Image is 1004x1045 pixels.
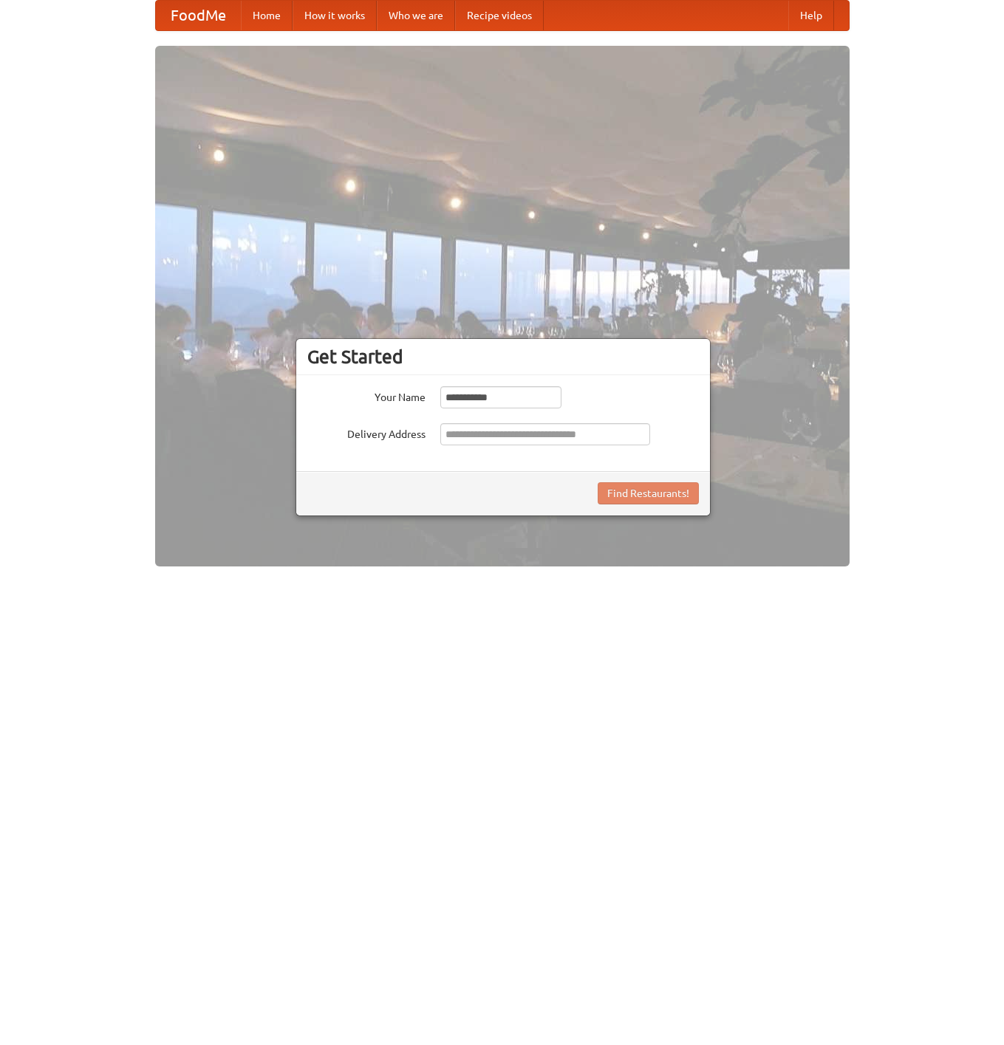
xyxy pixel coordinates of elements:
[156,1,241,30] a: FoodMe
[293,1,377,30] a: How it works
[377,1,455,30] a: Who we are
[455,1,544,30] a: Recipe videos
[241,1,293,30] a: Home
[307,346,699,368] h3: Get Started
[598,482,699,504] button: Find Restaurants!
[307,423,426,442] label: Delivery Address
[788,1,834,30] a: Help
[307,386,426,405] label: Your Name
